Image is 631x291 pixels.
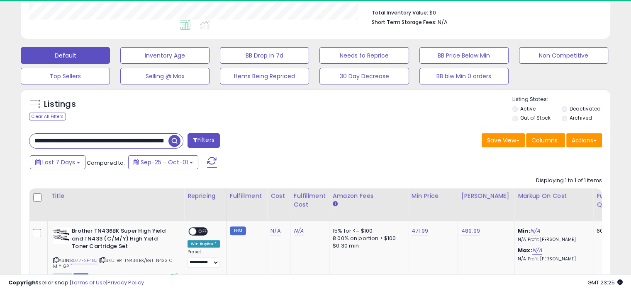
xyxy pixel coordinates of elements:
[319,47,409,64] button: Needs to Reprice
[44,99,76,110] h5: Listings
[128,155,198,169] button: Sep-25 - Oct-01
[419,47,509,64] button: BB Price Below Min
[21,47,110,64] button: Default
[107,279,144,286] a: Privacy Policy
[372,19,436,26] b: Short Term Storage Fees:
[333,235,402,242] div: 8.00% on portion > $100
[72,227,173,253] b: Brother TN436BK Super High Yield and TN433 (C/M/Y) High Yield Toner Cartridge Set
[519,47,608,64] button: Non Competitive
[42,158,75,166] span: Last 7 Days
[566,133,602,147] button: Actions
[21,68,110,84] button: Top Sellers
[438,18,448,26] span: N/A
[188,133,220,148] button: Filters
[333,192,404,200] div: Amazon Fees
[461,192,511,200] div: [PERSON_NAME]
[587,279,623,286] span: 2025-10-9 23:25 GMT
[220,47,309,64] button: BB Drop in 7d
[294,227,304,235] a: N/A
[419,68,509,84] button: BB blw Min 0 orders
[270,227,280,235] a: N/A
[518,246,532,254] b: Max:
[412,192,454,200] div: Min Price
[319,68,409,84] button: 30 Day Decrease
[29,113,66,120] div: Clear All Filters
[270,192,287,200] div: Cost
[230,192,263,200] div: Fulfillment
[526,133,565,147] button: Columns
[188,192,223,200] div: Repricing
[597,192,625,209] div: Fulfillable Quantity
[8,279,144,287] div: seller snap | |
[532,246,542,255] a: N/A
[514,188,593,221] th: The percentage added to the cost of goods (COGS) that forms the calculator for Min & Max prices.
[518,227,530,235] b: Min:
[53,227,70,244] img: 51uRxEr5JIL._SL40_.jpg
[372,7,596,17] li: $0
[597,227,622,235] div: 60
[70,257,97,264] a: B077F2F48J
[220,68,309,84] button: Items Being Repriced
[530,227,540,235] a: N/A
[87,159,125,167] span: Compared to:
[333,242,402,250] div: $0.30 min
[512,96,610,103] p: Listing States:
[520,114,551,121] label: Out of Stock
[230,226,246,235] small: FBM
[141,158,188,166] span: Sep-25 - Oct-01
[30,155,85,169] button: Last 7 Days
[518,237,587,243] p: N/A Profit [PERSON_NAME]
[482,133,525,147] button: Save View
[120,68,210,84] button: Selling @ Max
[569,105,600,112] label: Deactivated
[196,228,210,235] span: OFF
[412,227,428,235] a: 471.99
[333,200,338,208] small: Amazon Fees.
[51,192,180,200] div: Title
[531,136,558,144] span: Columns
[518,192,590,200] div: Markup on Cost
[461,227,480,235] a: 489.99
[294,192,326,209] div: Fulfillment Cost
[569,114,592,121] label: Archived
[53,227,178,279] div: ASIN:
[120,47,210,64] button: Inventory Age
[188,240,220,248] div: Win BuyBox *
[372,9,428,16] b: Total Inventory Value:
[520,105,536,112] label: Active
[536,177,602,185] div: Displaying 1 to 1 of 1 items
[518,256,587,262] p: N/A Profit [PERSON_NAME]
[71,279,106,286] a: Terms of Use
[333,227,402,235] div: 15% for <= $100
[8,279,39,286] strong: Copyright
[53,257,173,269] span: | SKU: BRTTN436BK/BRTTN433 C M Y GP-1
[188,249,220,268] div: Preset:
